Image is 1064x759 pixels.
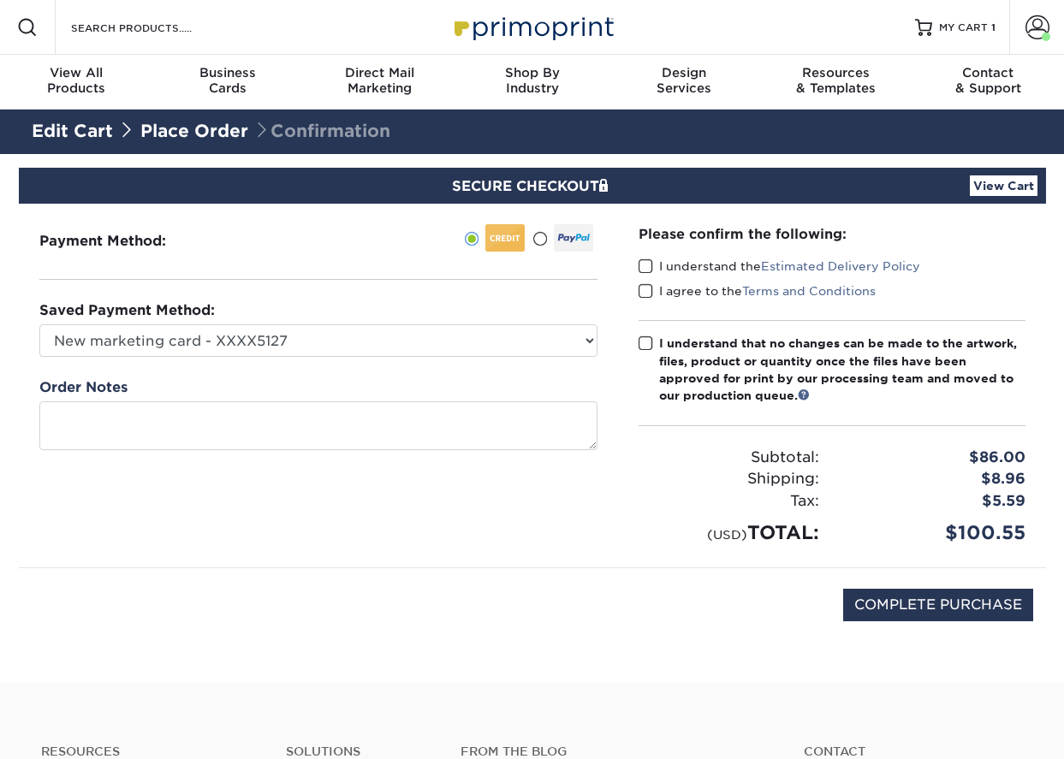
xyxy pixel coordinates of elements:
a: Resources& Templates [760,55,912,110]
span: Resources [760,65,912,80]
span: SECURE CHECKOUT [452,178,613,194]
div: & Templates [760,65,912,96]
label: I understand the [639,258,920,275]
input: SEARCH PRODUCTS..... [69,17,236,38]
span: Confirmation [253,121,390,141]
a: Contact& Support [912,55,1064,110]
div: Tax: [626,490,832,513]
div: Cards [152,65,305,96]
a: Direct MailMarketing [304,55,456,110]
div: Subtotal: [626,447,832,469]
span: Shop By [456,65,609,80]
h3: Payment Method: [39,233,208,249]
div: Industry [456,65,609,96]
span: MY CART [939,21,988,35]
a: View Cart [970,175,1037,196]
div: $86.00 [832,447,1038,469]
h4: Solutions [286,744,435,759]
div: Services [608,65,760,96]
span: Contact [912,65,1064,80]
a: Terms and Conditions [742,284,876,298]
small: (USD) [707,527,747,542]
a: BusinessCards [152,55,305,110]
span: Design [608,65,760,80]
div: $100.55 [832,519,1038,547]
div: & Support [912,65,1064,96]
div: $8.96 [832,468,1038,490]
div: Please confirm the following: [639,224,1025,244]
img: Primoprint [447,9,618,45]
div: $5.59 [832,490,1038,513]
label: I agree to the [639,282,876,299]
a: Edit Cart [32,121,113,141]
span: Business [152,65,305,80]
a: Shop ByIndustry [456,55,609,110]
a: Place Order [140,121,248,141]
h4: From the Blog [461,744,758,759]
div: Shipping: [626,468,832,490]
h4: Resources [41,744,260,759]
label: Order Notes [39,377,128,398]
input: COMPLETE PURCHASE [843,589,1033,621]
a: Estimated Delivery Policy [761,259,920,273]
div: Marketing [304,65,456,96]
span: Direct Mail [304,65,456,80]
a: Contact [804,744,1023,759]
label: Saved Payment Method: [39,300,215,321]
div: I understand that no changes can be made to the artwork, files, product or quantity once the file... [659,335,1025,405]
span: 1 [991,21,996,33]
div: TOTAL: [626,519,832,547]
a: DesignServices [608,55,760,110]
